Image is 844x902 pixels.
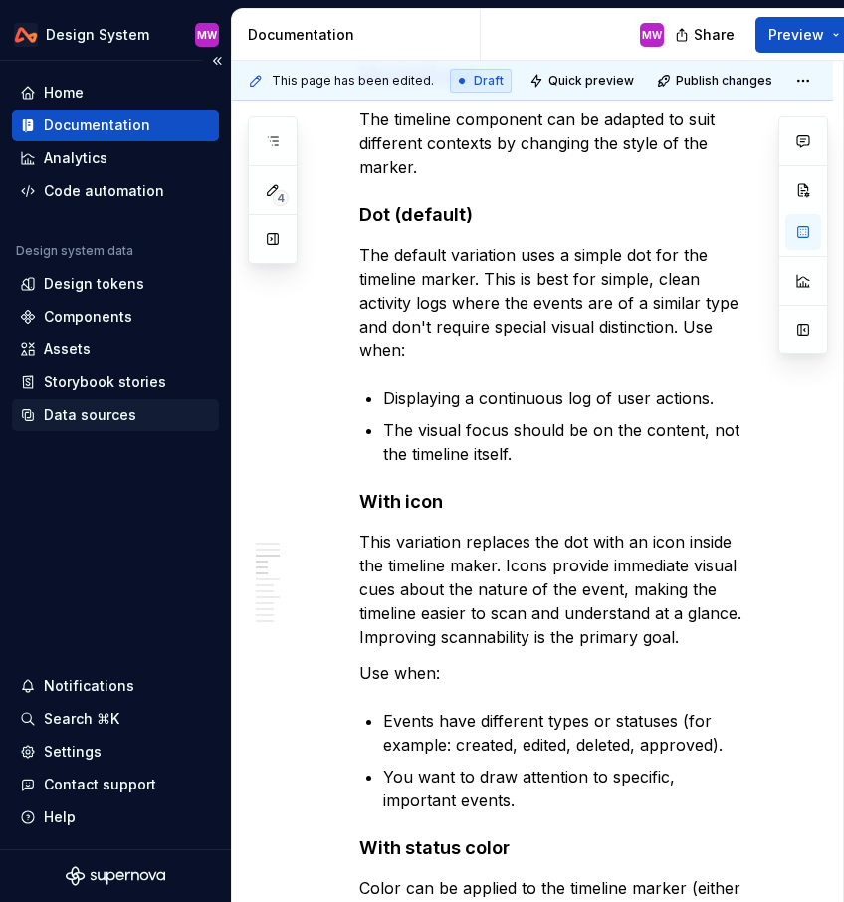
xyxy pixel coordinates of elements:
div: Documentation [248,25,472,45]
a: Home [12,77,219,109]
h4: Dot (default) [359,203,753,227]
a: Data sources [12,399,219,431]
div: Help [44,807,76,827]
div: Settings [44,742,102,762]
div: Home [44,83,84,103]
span: Share [694,25,735,45]
div: Contact support [44,775,156,794]
p: Use when: [359,661,753,685]
p: Events have different types or statuses (for example: created, edited, deleted, approved). [383,709,753,757]
h4: With icon [359,490,753,514]
button: Design SystemMW [4,13,227,56]
span: 4 [273,190,289,206]
span: Publish changes [676,73,772,89]
span: Draft [474,73,504,89]
div: Storybook stories [44,372,166,392]
button: Help [12,801,219,833]
p: This variation replaces the dot with an icon inside the timeline maker. Icons provide immediate v... [359,530,753,649]
button: Collapse sidebar [203,47,231,75]
div: Notifications [44,676,134,696]
div: Design tokens [44,274,144,294]
span: Preview [768,25,824,45]
p: The visual focus should be on the content, not the timeline itself. [383,418,753,466]
div: Data sources [44,405,136,425]
button: Search ⌘K [12,703,219,735]
div: Documentation [44,115,150,135]
a: Analytics [12,142,219,174]
a: Documentation [12,110,219,141]
img: 0733df7c-e17f-4421-95a9-ced236ef1ff0.png [14,23,38,47]
div: MW [642,27,662,43]
div: Code automation [44,181,164,201]
button: Quick preview [524,67,643,95]
svg: Supernova Logo [66,866,165,886]
a: Assets [12,334,219,365]
a: Design tokens [12,268,219,300]
div: MW [197,27,217,43]
a: Components [12,301,219,333]
p: You want to draw attention to specific, important events. [383,765,753,812]
h4: With status color [359,836,753,860]
span: This page has been edited. [272,73,434,89]
div: Design System [46,25,149,45]
button: Notifications [12,670,219,702]
button: Share [665,17,747,53]
a: Settings [12,736,219,768]
div: Search ⌘K [44,709,119,729]
div: Design system data [16,243,133,259]
a: Code automation [12,175,219,207]
p: The default variation uses a simple dot for the timeline marker. This is best for simple, clean a... [359,243,753,362]
button: Publish changes [651,67,781,95]
div: Assets [44,339,91,359]
div: Components [44,307,132,327]
a: Storybook stories [12,366,219,398]
button: Contact support [12,769,219,800]
p: Displaying a continuous log of user actions. [383,386,753,410]
span: Quick preview [548,73,634,89]
p: The timeline component can be adapted to suit different contexts by changing the style of the mar... [359,108,753,179]
div: Analytics [44,148,107,168]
